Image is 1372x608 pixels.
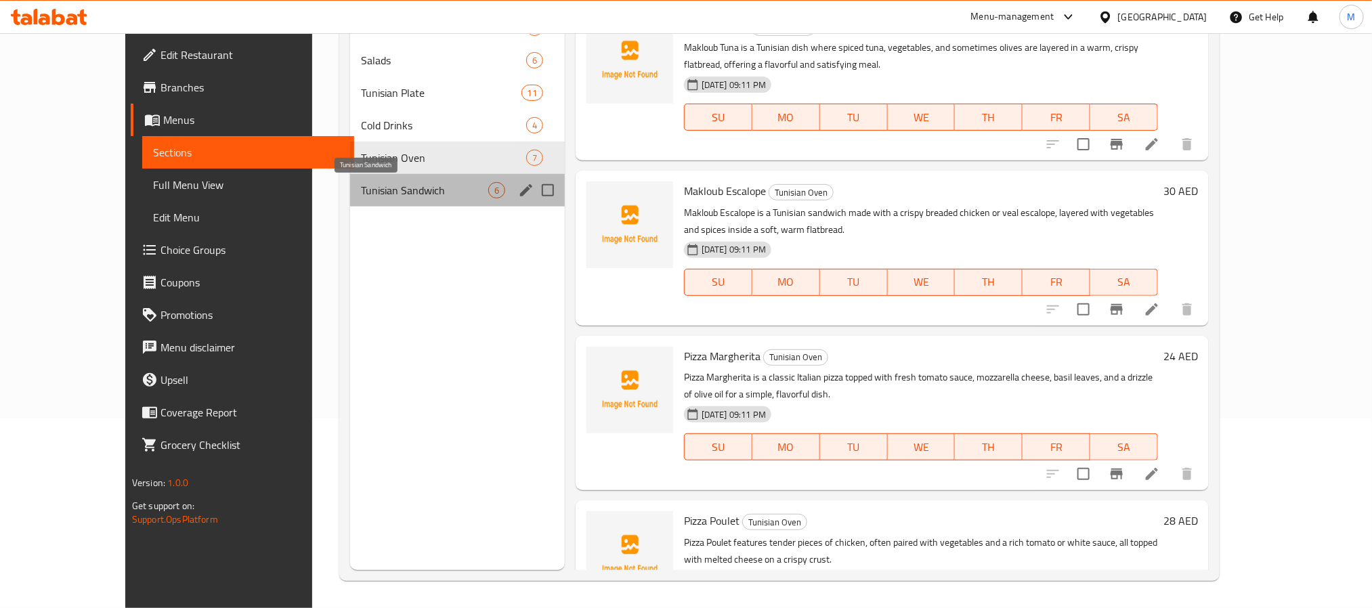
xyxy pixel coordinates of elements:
[527,119,542,132] span: 4
[820,269,888,296] button: TU
[1171,458,1203,490] button: delete
[888,433,956,460] button: WE
[526,150,543,166] div: items
[527,152,542,165] span: 7
[160,404,343,420] span: Coverage Report
[826,437,882,457] span: TU
[960,108,1017,127] span: TH
[142,201,354,234] a: Edit Menu
[131,71,354,104] a: Branches
[1069,130,1098,158] span: Select to update
[1100,128,1133,160] button: Branch-specific-item
[696,408,771,421] span: [DATE] 09:11 PM
[527,54,542,67] span: 6
[131,266,354,299] a: Coupons
[690,272,747,292] span: SU
[1096,272,1153,292] span: SA
[1090,269,1158,296] button: SA
[160,79,343,95] span: Branches
[131,331,354,364] a: Menu disclaimer
[160,274,343,290] span: Coupons
[1144,136,1160,152] a: Edit menu item
[769,184,834,200] div: Tunisian Oven
[684,39,1158,73] p: Makloub Tuna is a Tunisian dish where spiced tuna, vegetables, and sometimes olives are layered i...
[684,511,739,531] span: Pizza Poulet
[131,234,354,266] a: Choice Groups
[131,429,354,461] a: Grocery Checklist
[752,269,820,296] button: MO
[350,109,565,142] div: Cold Drinks4
[1028,272,1085,292] span: FR
[350,142,565,174] div: Tunisian Oven7
[1069,295,1098,324] span: Select to update
[888,269,956,296] button: WE
[361,85,521,101] div: Tunisian Plate
[1171,128,1203,160] button: delete
[153,144,343,160] span: Sections
[769,185,833,200] span: Tunisian Oven
[960,437,1017,457] span: TH
[160,242,343,258] span: Choice Groups
[763,349,828,366] div: Tunisian Oven
[826,272,882,292] span: TU
[586,347,673,433] img: Pizza Margherita
[1100,293,1133,326] button: Branch-specific-item
[132,511,218,528] a: Support.OpsPlatform
[960,272,1017,292] span: TH
[1163,181,1198,200] h6: 30 AED
[160,339,343,355] span: Menu disclaimer
[516,180,536,200] button: edit
[1100,458,1133,490] button: Branch-specific-item
[696,79,771,91] span: [DATE] 09:11 PM
[361,117,526,133] span: Cold Drinks
[350,6,565,212] nav: Menu sections
[1163,511,1198,530] h6: 28 AED
[684,204,1158,238] p: Makloub Escalope is a Tunisian sandwich made with a crispy breaded chicken or veal escalope, laye...
[361,182,488,198] span: Tunisian Sandwich
[1096,108,1153,127] span: SA
[160,437,343,453] span: Grocery Checklist
[521,85,543,101] div: items
[586,511,673,598] img: Pizza Poulet
[684,433,752,460] button: SU
[1144,466,1160,482] a: Edit menu item
[1090,104,1158,131] button: SA
[526,117,543,133] div: items
[1028,437,1085,457] span: FR
[690,108,747,127] span: SU
[586,17,673,104] img: Makloub Tuna
[1348,9,1356,24] span: M
[684,181,766,201] span: Makloub Escalope
[888,104,956,131] button: WE
[742,514,807,530] div: Tunisian Oven
[153,209,343,225] span: Edit Menu
[820,433,888,460] button: TU
[361,52,526,68] span: Salads
[690,437,747,457] span: SU
[153,177,343,193] span: Full Menu View
[1096,437,1153,457] span: SA
[142,169,354,201] a: Full Menu View
[1023,269,1090,296] button: FR
[684,269,752,296] button: SU
[955,104,1023,131] button: TH
[132,497,194,515] span: Get support on:
[350,77,565,109] div: Tunisian Plate11
[893,437,950,457] span: WE
[684,534,1158,568] p: Pizza Poulet features tender pieces of chicken, often paired with vegetables and a rich tomato or...
[684,104,752,131] button: SU
[758,272,815,292] span: MO
[1090,433,1158,460] button: SA
[132,474,165,492] span: Version:
[1163,347,1198,366] h6: 24 AED
[1023,104,1090,131] button: FR
[820,104,888,131] button: TU
[163,112,343,128] span: Menus
[160,47,343,63] span: Edit Restaurant
[160,307,343,323] span: Promotions
[489,184,505,197] span: 6
[586,181,673,268] img: Makloub Escalope
[361,150,526,166] span: Tunisian Oven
